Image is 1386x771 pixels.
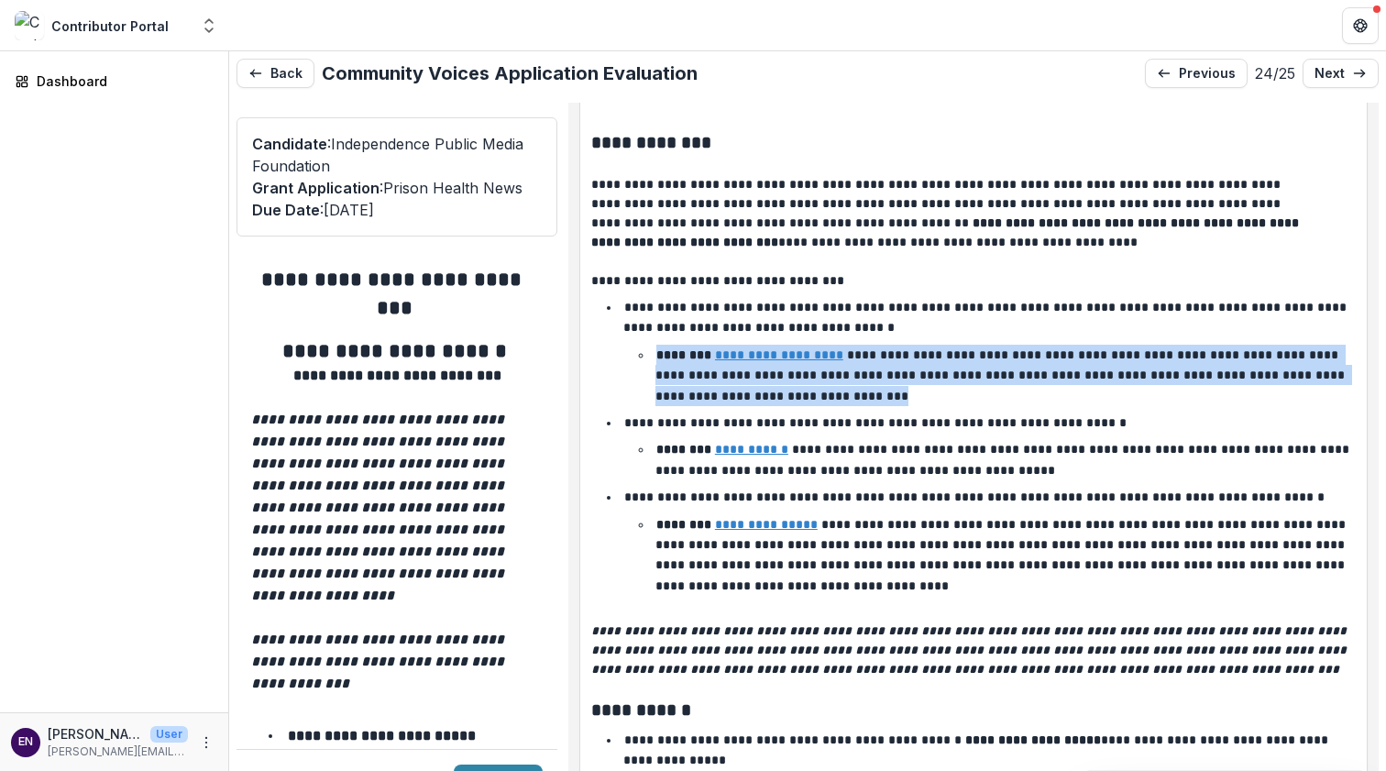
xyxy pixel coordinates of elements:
div: Erika Guadalupe Nunez [18,736,33,748]
a: previous [1145,59,1248,88]
div: Dashboard [37,72,206,91]
p: : Prison Health News [252,177,542,199]
p: [PERSON_NAME][EMAIL_ADDRESS][DOMAIN_NAME] [48,743,188,760]
button: Get Help [1342,7,1379,44]
button: Open entity switcher [196,7,222,44]
button: More [195,732,217,754]
div: Contributor Portal [51,17,169,36]
p: previous [1179,66,1236,82]
button: Back [236,59,314,88]
span: Candidate [252,135,327,153]
p: : [DATE] [252,199,542,221]
p: : Independence Public Media Foundation [252,133,542,177]
img: Contributor Portal [15,11,44,40]
span: Grant Application [252,179,379,197]
a: next [1303,59,1379,88]
p: next [1314,66,1345,82]
p: 24 / 25 [1255,62,1295,84]
span: Due Date [252,201,320,219]
a: Dashboard [7,66,221,96]
p: [PERSON_NAME] [48,724,143,743]
h2: Community Voices Application Evaluation [322,62,698,84]
p: User [150,726,188,743]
